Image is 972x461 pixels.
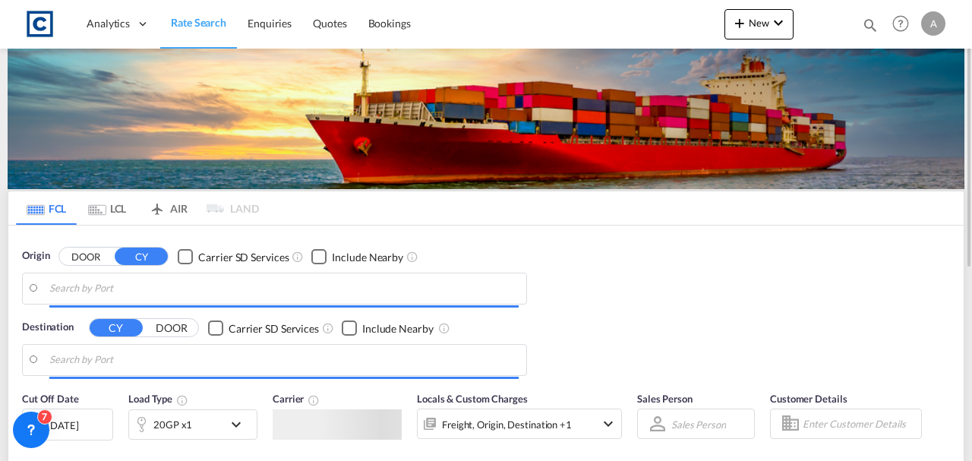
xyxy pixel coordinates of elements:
[368,17,411,30] span: Bookings
[128,409,257,440] div: 20GP x1icon-chevron-down
[128,393,188,405] span: Load Type
[59,248,112,265] button: DOOR
[406,251,418,263] md-icon: Unchecked: Ignores neighbouring ports when fetching rates.Checked : Includes neighbouring ports w...
[16,191,259,225] md-pagination-wrapper: Use the left and right arrow keys to navigate between tabs
[417,393,528,405] span: Locals & Custom Charges
[115,248,168,265] button: CY
[148,200,166,211] md-icon: icon-airplane
[724,9,794,39] button: icon-plus 400-fgNewicon-chevron-down
[311,248,403,264] md-checkbox: Checkbox No Ink
[227,415,253,434] md-icon: icon-chevron-down
[198,250,289,265] div: Carrier SD Services
[77,191,137,225] md-tab-item: LCL
[47,418,78,432] div: [DATE]
[145,319,198,336] button: DOOR
[49,277,519,300] input: Search by Port
[308,394,320,406] md-icon: The selected Trucker/Carrierwill be displayed in the rate results If the rates are from another f...
[22,248,49,264] span: Origin
[22,409,113,440] div: [DATE]
[137,191,198,225] md-tab-item: AIR
[292,251,304,263] md-icon: Unchecked: Search for CY (Container Yard) services for all selected carriers.Checked : Search for...
[769,14,787,32] md-icon: icon-chevron-down
[770,393,847,405] span: Customer Details
[22,439,33,459] md-datepicker: Select
[417,409,622,439] div: Freight Origin Destination Factory Stuffingicon-chevron-down
[670,413,727,435] md-select: Sales Person
[862,17,879,39] div: icon-magnify
[178,248,289,264] md-checkbox: Checkbox No Ink
[637,393,693,405] span: Sales Person
[208,320,319,336] md-checkbox: Checkbox No Ink
[731,14,749,32] md-icon: icon-plus 400-fg
[332,250,403,265] div: Include Nearby
[888,11,914,36] span: Help
[90,319,143,336] button: CY
[442,414,572,435] div: Freight Origin Destination Factory Stuffing
[803,412,917,435] input: Enter Customer Details
[731,17,787,29] span: New
[313,17,346,30] span: Quotes
[22,393,79,405] span: Cut Off Date
[23,7,57,41] img: 1fdb9190129311efbfaf67cbb4249bed.jpeg
[862,17,879,33] md-icon: icon-magnify
[322,322,334,334] md-icon: Unchecked: Search for CY (Container Yard) services for all selected carriers.Checked : Search for...
[273,393,320,405] span: Carrier
[888,11,921,38] div: Help
[342,320,434,336] md-checkbox: Checkbox No Ink
[599,415,617,433] md-icon: icon-chevron-down
[229,321,319,336] div: Carrier SD Services
[153,414,192,435] div: 20GP x1
[22,320,74,335] span: Destination
[921,11,945,36] div: A
[176,394,188,406] md-icon: icon-information-outline
[87,16,130,31] span: Analytics
[49,349,519,371] input: Search by Port
[16,191,77,225] md-tab-item: FCL
[171,16,226,29] span: Rate Search
[362,321,434,336] div: Include Nearby
[248,17,292,30] span: Enquiries
[438,322,450,334] md-icon: Unchecked: Ignores neighbouring ports when fetching rates.Checked : Includes neighbouring ports w...
[8,49,964,189] img: LCL+%26+FCL+BACKGROUND.png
